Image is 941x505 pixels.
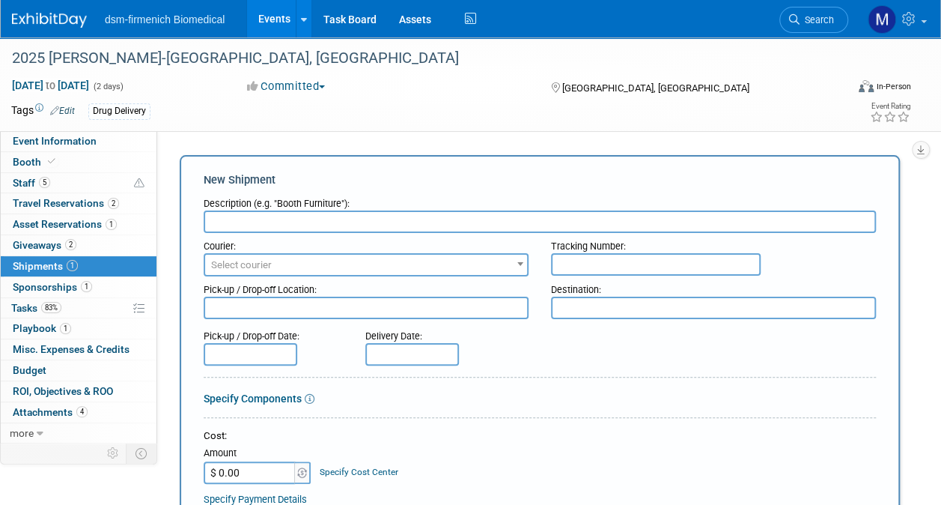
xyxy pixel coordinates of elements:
div: 2025 [PERSON_NAME]-[GEOGRAPHIC_DATA], [GEOGRAPHIC_DATA] [7,45,834,72]
p: IMPORTANT DATES [9,6,650,21]
a: Search [779,7,848,33]
div: Description (e.g. "Booth Furniture"): [204,190,876,211]
a: Misc. Expenses & Credits [1,339,156,360]
a: Travel Reservations2 [1,193,156,214]
span: Travel Reservations [13,197,119,209]
span: Attachments [13,406,88,418]
span: 2 [65,239,76,250]
div: New Shipment [204,172,876,188]
span: ROI, Objectives & ROO [13,385,113,397]
span: [DATE] [DATE] [11,79,90,92]
span: Staff [13,177,50,189]
span: Giveaways [13,239,76,251]
span: Tasks [11,302,61,314]
a: Booth [1,152,156,172]
a: Playbook1 [1,318,156,339]
span: Playbook [13,322,71,334]
div: In-Person [876,81,911,92]
span: dsm-firmenich Biomedical [105,13,225,25]
a: Asset Reservations1 [1,214,156,235]
a: Attachments4 [1,402,156,423]
span: Event Information [13,135,97,147]
div: Drug Delivery [88,103,150,119]
a: more [1,423,156,444]
a: Budget [1,360,156,381]
td: Personalize Event Tab Strip [100,444,127,463]
span: 1 [67,260,78,271]
div: Event Format [780,78,911,100]
span: Booth [13,156,58,168]
div: Pick-up / Drop-off Location: [204,276,529,297]
span: 2 [108,198,119,209]
span: 4 [76,406,88,417]
a: Shipments1 [1,256,156,276]
span: more [10,427,34,439]
button: Committed [242,79,331,94]
img: Format-Inperson.png [859,80,874,92]
div: Destination: [551,276,876,297]
td: Tags [11,103,75,120]
a: Specify Payment Details [204,494,307,505]
span: (2 days) [92,82,124,91]
span: 1 [60,323,71,334]
a: Tasks83% [1,298,156,318]
div: Pick-up / Drop-off Date: [204,323,343,343]
a: Edit [50,106,75,116]
div: Event Rating [870,103,910,110]
td: Toggle Event Tabs [127,444,157,463]
div: Courier: [204,233,529,253]
span: Search [800,14,834,25]
span: to [43,79,58,91]
a: Sponsorships1 [1,277,156,297]
i: Booth reservation complete [48,157,55,166]
span: Select courier [211,259,272,270]
div: Delivery Date: [365,323,517,343]
span: Shipments [13,260,78,272]
img: Melanie Davison [868,5,896,34]
span: Budget [13,364,46,376]
div: Tracking Number: [551,233,876,253]
span: Potential Scheduling Conflict -- at least one attendee is tagged in another overlapping event. [134,177,144,190]
div: Amount [204,447,312,462]
a: Staff5 [1,173,156,193]
span: [GEOGRAPHIC_DATA], [GEOGRAPHIC_DATA] [562,82,749,94]
a: ROI, Objectives & ROO [1,381,156,402]
span: Sponsorships [13,281,92,293]
a: Specify Cost Center [320,467,398,477]
p: [DATE]ADVANCE SHIPMENT RECEIVINGFirst day warehouse will begin receiving advance shipments withou... [9,21,650,94]
div: Cost: [204,429,876,444]
a: Event Information [1,131,156,151]
span: Misc. Expenses & Credits [13,343,130,355]
span: 1 [106,219,117,230]
span: 1 [81,281,92,292]
body: Rich Text Area. Press ALT-0 for help. [8,6,651,94]
span: Asset Reservations [13,218,117,230]
span: 83% [41,302,61,313]
img: ExhibitDay [12,13,87,28]
span: 5 [39,177,50,188]
a: Giveaways2 [1,235,156,255]
a: Specify Components [204,393,302,405]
